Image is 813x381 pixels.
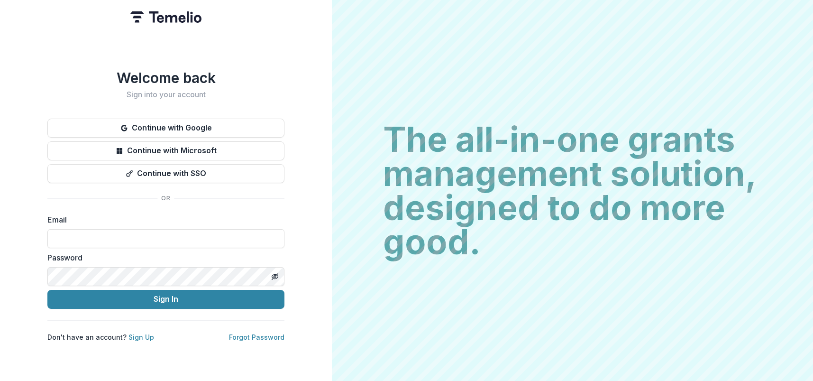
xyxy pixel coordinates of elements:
[47,69,284,86] h1: Welcome back
[47,119,284,138] button: Continue with Google
[47,141,284,160] button: Continue with Microsoft
[47,164,284,183] button: Continue with SSO
[267,269,283,284] button: Toggle password visibility
[130,11,201,23] img: Temelio
[128,333,154,341] a: Sign Up
[47,252,279,263] label: Password
[229,333,284,341] a: Forgot Password
[47,90,284,99] h2: Sign into your account
[47,214,279,225] label: Email
[47,290,284,309] button: Sign In
[47,332,154,342] p: Don't have an account?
